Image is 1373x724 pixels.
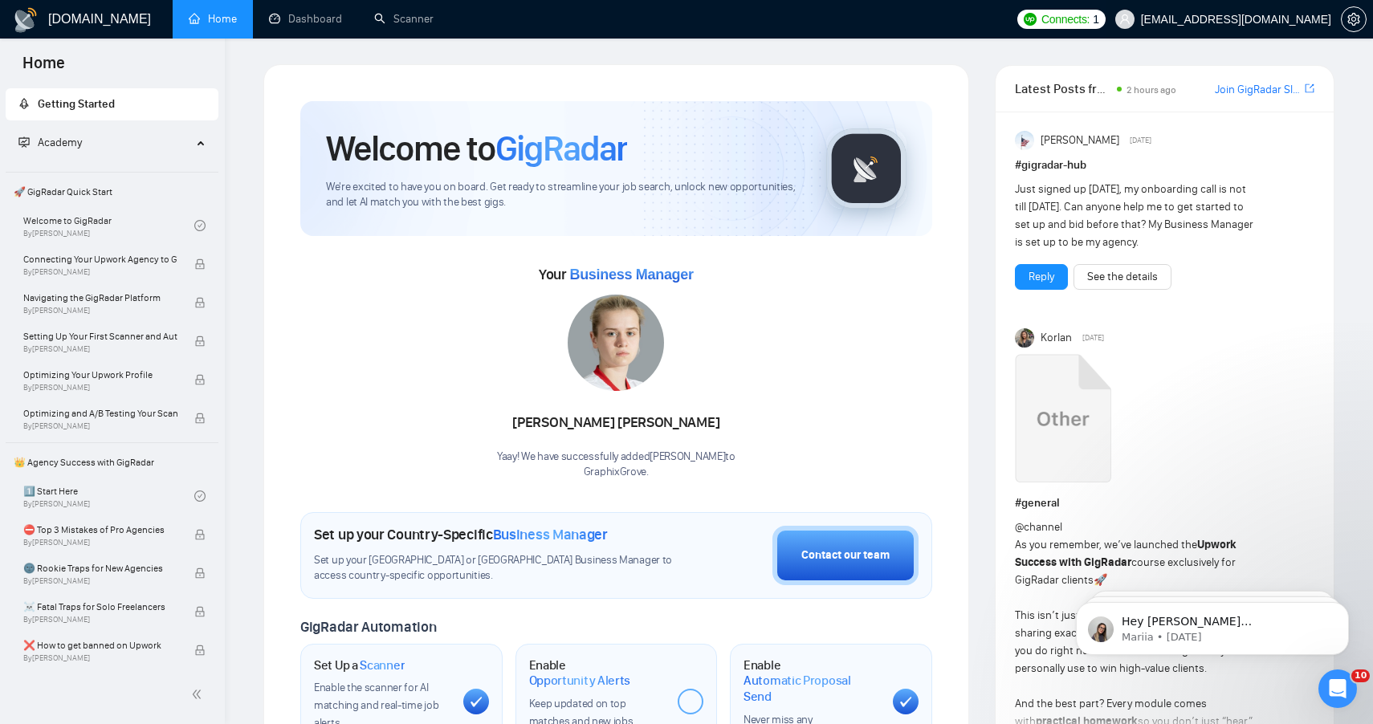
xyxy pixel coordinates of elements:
[314,657,405,673] h1: Set Up a
[23,405,177,421] span: Optimizing and A/B Testing Your Scanner for Better Results
[23,599,177,615] span: ☠️ Fatal Traps for Solo Freelancers
[23,538,177,547] span: By [PERSON_NAME]
[374,12,434,26] a: searchScanner
[194,490,206,502] span: check-circle
[772,526,919,585] button: Contact our team
[1015,328,1034,348] img: Korlan
[194,297,206,308] span: lock
[539,266,694,283] span: Your
[1041,132,1119,149] span: [PERSON_NAME]
[194,529,206,540] span: lock
[194,336,206,347] span: lock
[1082,331,1104,345] span: [DATE]
[194,258,206,270] span: lock
[1015,264,1068,290] button: Reply
[23,383,177,393] span: By [PERSON_NAME]
[314,553,677,584] span: Set up your [GEOGRAPHIC_DATA] or [GEOGRAPHIC_DATA] Business Manager to access country-specific op...
[23,653,177,663] span: By [PERSON_NAME]
[1015,79,1112,99] span: Latest Posts from the GigRadar Community
[13,7,39,33] img: logo
[23,522,177,538] span: ⛔ Top 3 Mistakes of Pro Agencies
[1024,13,1037,26] img: upwork-logo.png
[23,344,177,354] span: By [PERSON_NAME]
[1052,568,1373,681] iframe: Intercom notifications message
[568,295,664,391] img: 1706119176300-multi-67.jpg
[326,127,627,170] h1: Welcome to
[1305,82,1314,95] span: export
[1087,268,1158,286] a: See the details
[10,51,78,85] span: Home
[1119,14,1131,25] span: user
[1074,264,1171,290] button: See the details
[1215,81,1302,99] a: Join GigRadar Slack Community
[1015,157,1314,174] h1: # gigradar-hub
[497,449,735,480] div: Yaay! We have successfully added [PERSON_NAME] to
[826,128,907,209] img: gigradar-logo.png
[1029,268,1054,286] a: Reply
[189,12,237,26] a: homeHome
[1015,520,1062,534] span: @channel
[23,367,177,383] span: Optimizing Your Upwork Profile
[194,645,206,656] span: lock
[495,127,627,170] span: GigRadar
[23,637,177,653] span: ❌ How to get banned on Upwork
[194,413,206,424] span: lock
[194,606,206,617] span: lock
[314,526,608,543] h1: Set up your Country-Specific
[23,208,194,243] a: Welcome to GigRadarBy[PERSON_NAME]
[1341,6,1367,32] button: setting
[497,409,735,437] div: [PERSON_NAME] [PERSON_NAME]
[191,686,207,702] span: double-left
[1318,669,1357,708] iframe: Intercom live chat
[493,526,608,543] span: Business Manager
[23,560,177,576] span: 🌚 Rookie Traps for New Agencies
[194,220,206,231] span: check-circle
[300,618,436,636] span: GigRadar Automation
[18,136,30,148] span: fund-projection-screen
[1015,181,1255,251] div: Just signed up [DATE], my onboarding call is not till [DATE]. Can anyone help me to get started t...
[1093,10,1099,28] span: 1
[23,328,177,344] span: Setting Up Your First Scanner and Auto-Bidder
[23,615,177,624] span: By [PERSON_NAME]
[194,374,206,385] span: lock
[18,98,30,109] span: rocket
[23,576,177,586] span: By [PERSON_NAME]
[497,465,735,480] p: GraphixGrove .
[326,180,801,210] span: We're excited to have you on board. Get ready to streamline your job search, unlock new opportuni...
[744,673,880,704] span: Automatic Proposal Send
[23,267,177,277] span: By [PERSON_NAME]
[38,136,82,149] span: Academy
[38,97,115,111] span: Getting Started
[1305,81,1314,96] a: export
[23,478,194,514] a: 1️⃣ Start HereBy[PERSON_NAME]
[23,251,177,267] span: Connecting Your Upwork Agency to GigRadar
[529,657,666,689] h1: Enable
[1130,133,1151,148] span: [DATE]
[7,176,217,208] span: 🚀 GigRadar Quick Start
[360,657,405,673] span: Scanner
[269,12,342,26] a: dashboardDashboard
[18,136,82,149] span: Academy
[23,421,177,431] span: By [PERSON_NAME]
[1041,10,1090,28] span: Connects:
[1041,329,1072,347] span: Korlan
[801,547,890,564] div: Contact our team
[569,266,693,283] span: Business Manager
[1127,84,1176,96] span: 2 hours ago
[529,673,631,689] span: Opportunity Alerts
[1015,131,1034,150] img: Anisuzzaman Khan
[23,306,177,315] span: By [PERSON_NAME]
[1015,354,1111,488] a: Upwork Success with GigRadar.mp4
[1342,13,1366,26] span: setting
[23,290,177,306] span: Navigating the GigRadar Platform
[744,657,880,705] h1: Enable
[1015,494,1314,512] h1: # general
[194,567,206,579] span: lock
[7,446,217,478] span: 👑 Agency Success with GigRadar
[1341,13,1367,26] a: setting
[6,88,218,120] li: Getting Started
